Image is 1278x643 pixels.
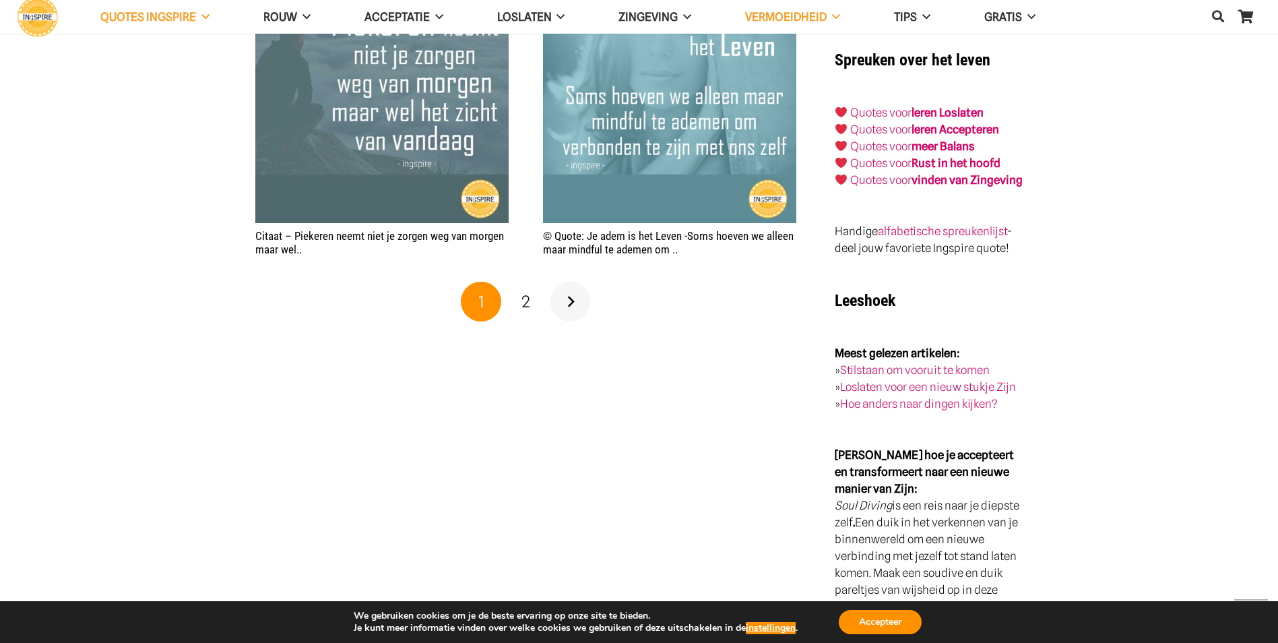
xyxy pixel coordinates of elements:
img: ❤ [835,157,847,169]
span: GRATIS [984,10,1022,24]
a: leren Accepteren [912,123,999,136]
strong: Leeshoek [835,291,895,310]
span: 2 [521,292,530,311]
span: Zingeving [618,10,678,24]
span: Pagina 1 [461,282,501,322]
img: ❤ [835,140,847,152]
span: TIPS [894,10,917,24]
a: Quotes voorvinden van Zingeving [850,173,1023,187]
a: Loslaten voor een nieuw stukje Zijn [840,380,1016,394]
a: Hoe anders naar dingen kijken? [840,397,998,410]
span: ROUW [263,10,297,24]
p: Je kunt meer informatie vinden over welke cookies we gebruiken of deze uitschakelen in de . [354,622,798,634]
span: Loslaten [497,10,552,24]
a: Quotes voor [850,106,912,119]
p: Handige - deel jouw favoriete Ingspire quote! [835,223,1023,257]
a: Zoeken [1205,1,1232,33]
button: instellingen [746,622,796,634]
strong: Meest gelezen artikelen: [835,346,960,360]
span: QUOTES INGSPIRE [100,10,196,24]
strong: meer Balans [912,140,975,153]
a: Citaat – Piekeren neemt niet je zorgen weg van morgen maar wel.. [255,229,504,256]
strong: [PERSON_NAME] hoe je accepteert en transformeert naar een nieuwe manier van Zijn: [835,448,1014,495]
a: alfabetische spreukenlijst [878,224,1007,238]
p: » » » [835,345,1023,412]
img: ❤ [835,123,847,135]
a: leren Loslaten [912,106,984,119]
img: ❤ [835,106,847,118]
img: ❤ [835,174,847,185]
a: Quotes voor [850,123,912,136]
span: Acceptatie [364,10,430,24]
button: Accepteer [839,610,922,634]
strong: vinden van Zingeving [912,173,1023,187]
a: Quotes voormeer Balans [850,140,975,153]
span: 1 [478,292,484,311]
span: VERMOEIDHEID [745,10,827,24]
a: Quotes voorRust in het hoofd [850,156,1000,170]
strong: . [853,516,855,529]
a: © Quote: Je adem is het Leven -Soms hoeven we alleen maar mindful te ademen om .. [543,229,794,256]
a: Pagina 2 [506,282,546,322]
a: Terug naar top [1234,599,1268,633]
strong: Rust in het hoofd [912,156,1000,170]
em: Soul Diving [835,499,892,512]
strong: Spreuken over het leven [835,51,990,69]
p: We gebruiken cookies om je de beste ervaring op onze site te bieden. [354,610,798,622]
a: Stilstaan om vooruit te komen [840,363,990,377]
